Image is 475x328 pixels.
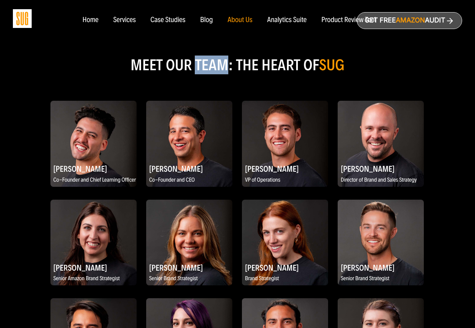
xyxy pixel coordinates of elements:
a: About Us [228,16,253,24]
a: Services [113,16,136,24]
h2: [PERSON_NAME] [146,161,232,176]
p: Senior Brand Strategist [338,274,424,284]
p: Brand Strategist [242,274,328,284]
p: Co-Founder and Chief Learning Officer [50,176,137,185]
h2: [PERSON_NAME] [242,260,328,275]
img: Meridith Andrew, Senior Amazon Brand Strategist [50,200,137,286]
p: Director of Brand and Sales Strategy [338,176,424,185]
img: Emily Kozel, Brand Strategist [242,200,328,286]
a: Case Studies [151,16,186,24]
h2: [PERSON_NAME] [50,161,137,176]
a: Analytics Suite [267,16,307,24]
p: VP of Operations [242,176,328,185]
p: Senior Brand Strategist [146,274,232,284]
a: Product Review Tool [321,16,376,24]
span: SUG [319,56,345,74]
h2: [PERSON_NAME] [50,260,137,275]
img: Marco Tejada, VP of Operations [242,101,328,187]
img: Brett Vetter, Director of Brand and Sales Strategy [338,101,424,187]
img: Sug [13,9,32,28]
span: Amazon [396,17,425,24]
h2: [PERSON_NAME] [242,161,328,176]
img: Katie Ritterbush, Senior Brand Strategist [146,200,232,286]
p: Senior Amazon Brand Strategist [50,274,137,284]
a: Home [82,16,98,24]
a: Get freeAmazonAudit [357,12,462,29]
img: Scott Ptaszynski, Senior Brand Strategist [338,200,424,286]
p: Co-Founder and CEO [146,176,232,185]
a: Blog [200,16,213,24]
img: Evan Kesner, Co-Founder and CEO [146,101,232,187]
h2: [PERSON_NAME] [146,260,232,275]
h2: [PERSON_NAME] [338,161,424,176]
img: Daniel Tejada, Co-Founder and Chief Learning Officer [50,101,137,187]
h2: [PERSON_NAME] [338,260,424,275]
